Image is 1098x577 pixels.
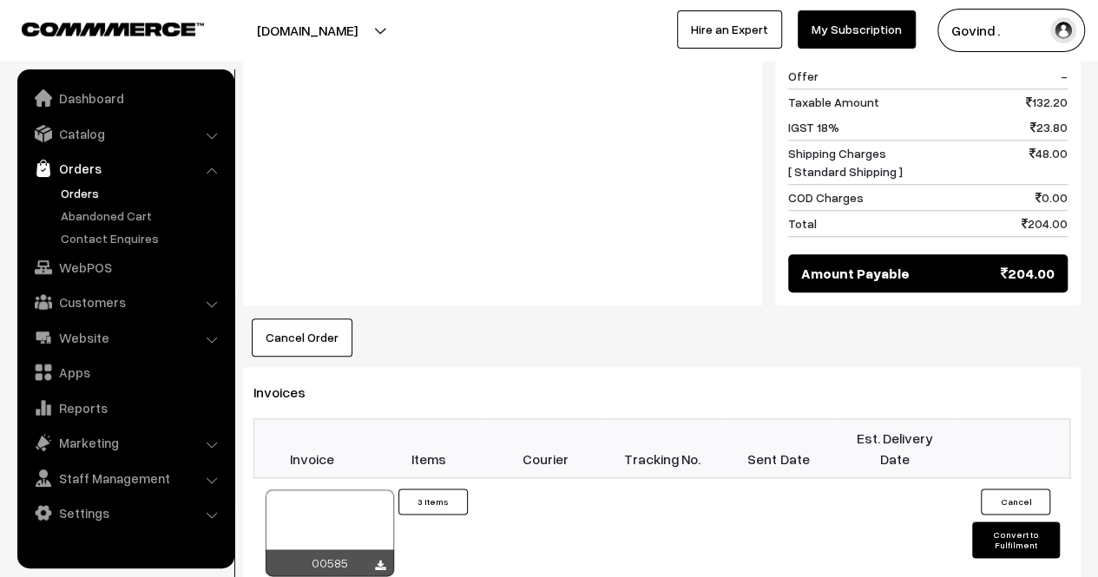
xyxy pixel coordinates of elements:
[22,322,228,353] a: Website
[56,207,228,225] a: Abandoned Cart
[1050,17,1076,43] img: user
[371,419,487,478] th: Items
[22,252,228,283] a: WebPOS
[254,419,371,478] th: Invoice
[22,153,228,184] a: Orders
[1022,214,1068,233] span: 204.00
[22,82,228,114] a: Dashboard
[22,286,228,318] a: Customers
[937,9,1085,52] button: Govind .
[22,427,228,458] a: Marketing
[22,23,204,36] img: COMMMERCE
[788,118,839,136] span: IGST 18%
[798,10,916,49] a: My Subscription
[56,229,228,247] a: Contact Enquires
[1061,67,1068,85] span: -
[22,497,228,528] a: Settings
[1001,263,1055,284] span: 204.00
[720,419,837,478] th: Sent Date
[1036,188,1068,207] span: 0.00
[22,462,228,494] a: Staff Management
[252,318,352,357] button: Cancel Order
[677,10,782,49] a: Hire an Expert
[801,263,910,284] span: Amount Payable
[788,144,903,180] span: Shipping Charges [ Standard Shipping ]
[1026,93,1068,111] span: 132.20
[837,419,953,478] th: Est. Delivery Date
[266,549,394,576] div: 00585
[196,9,418,52] button: [DOMAIN_NAME]
[56,184,228,202] a: Orders
[398,488,468,515] button: 3 Items
[788,93,879,111] span: Taxable Amount
[788,67,819,85] span: Offer
[22,357,228,388] a: Apps
[972,521,1059,558] button: Convert to Fulfilment
[981,488,1050,515] button: Cancel
[22,17,174,38] a: COMMMERCE
[788,188,864,207] span: COD Charges
[1029,144,1068,180] span: 48.00
[487,419,603,478] th: Courier
[1030,118,1068,136] span: 23.80
[603,419,720,478] th: Tracking No.
[22,392,228,423] a: Reports
[788,214,817,233] span: Total
[22,118,228,149] a: Catalog
[253,384,326,401] span: Invoices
